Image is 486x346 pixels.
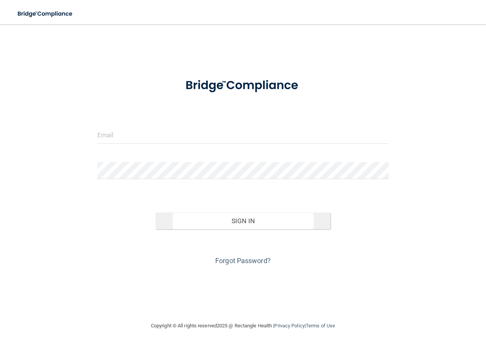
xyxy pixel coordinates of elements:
[104,314,382,338] div: Copyright © All rights reserved 2025 @ Rectangle Health | |
[173,70,313,101] img: bridge_compliance_login_screen.278c3ca4.svg
[97,127,389,144] input: Email
[215,257,271,265] a: Forgot Password?
[306,323,335,329] a: Terms of Use
[156,213,330,229] button: Sign In
[274,323,304,329] a: Privacy Policy
[11,6,79,22] img: bridge_compliance_login_screen.278c3ca4.svg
